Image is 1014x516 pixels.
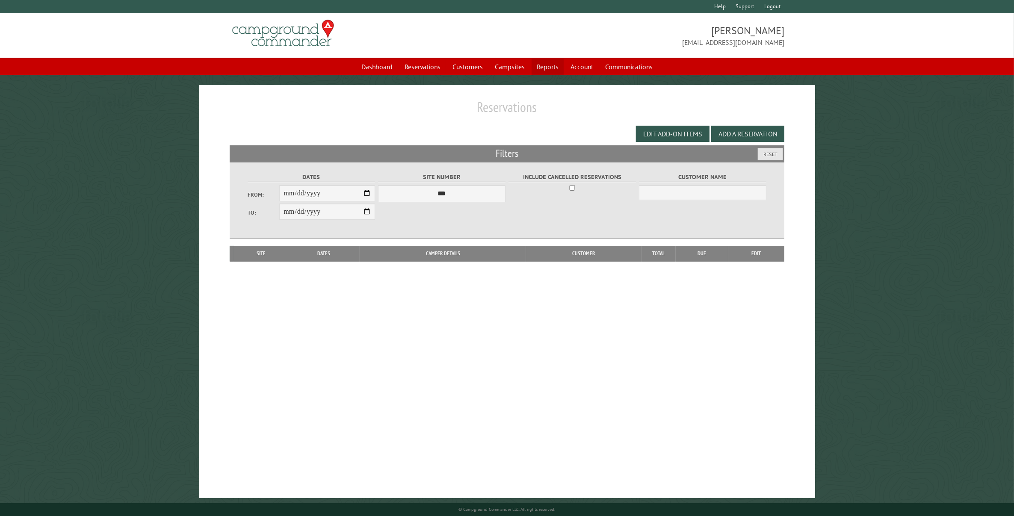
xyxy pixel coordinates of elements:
[248,191,280,199] label: From:
[728,246,785,261] th: Edit
[676,246,728,261] th: Due
[234,246,288,261] th: Site
[639,172,767,182] label: Customer Name
[447,59,488,75] a: Customers
[356,59,398,75] a: Dashboard
[360,246,526,261] th: Camper Details
[565,59,598,75] a: Account
[532,59,564,75] a: Reports
[507,24,785,47] span: [PERSON_NAME] [EMAIL_ADDRESS][DOMAIN_NAME]
[758,148,783,160] button: Reset
[399,59,446,75] a: Reservations
[508,172,636,182] label: Include Cancelled Reservations
[642,246,676,261] th: Total
[711,126,784,142] button: Add a Reservation
[490,59,530,75] a: Campsites
[230,145,785,162] h2: Filters
[378,172,506,182] label: Site Number
[248,172,375,182] label: Dates
[459,507,556,512] small: © Campground Commander LLC. All rights reserved.
[526,246,641,261] th: Customer
[248,209,280,217] label: To:
[600,59,658,75] a: Communications
[288,246,360,261] th: Dates
[230,17,337,50] img: Campground Commander
[230,99,785,122] h1: Reservations
[636,126,710,142] button: Edit Add-on Items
